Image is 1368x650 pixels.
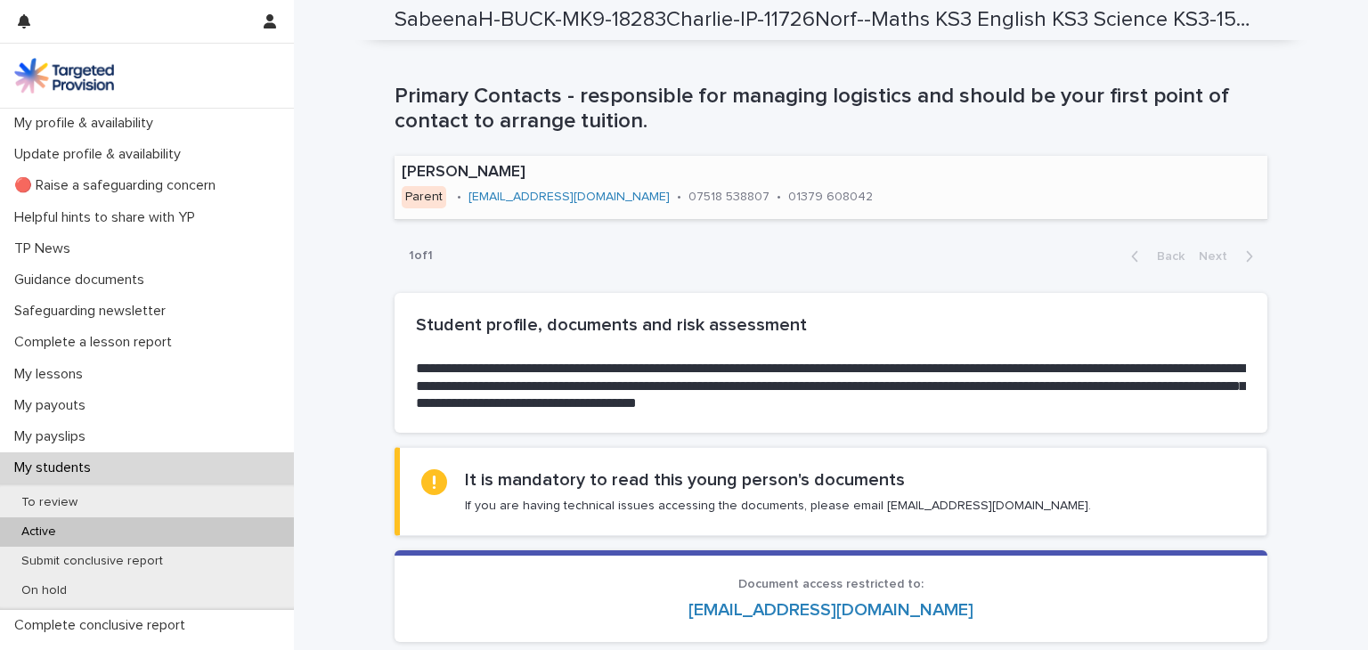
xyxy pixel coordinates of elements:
[465,498,1091,514] p: If you are having technical issues accessing the documents, please email [EMAIL_ADDRESS][DOMAIN_N...
[7,303,180,320] p: Safeguarding newsletter
[777,190,781,205] p: •
[14,58,114,93] img: M5nRWzHhSzIhMunXDL62
[468,191,670,203] a: [EMAIL_ADDRESS][DOMAIN_NAME]
[7,366,97,383] p: My lessons
[395,84,1267,135] h1: Primary Contacts - responsible for managing logistics and should be your first point of contact t...
[7,554,177,569] p: Submit conclusive report
[7,583,81,598] p: On hold
[7,524,70,540] p: Active
[395,156,1267,219] a: [PERSON_NAME]Parent•[EMAIL_ADDRESS][DOMAIN_NAME]•07518 538807•01379 608042
[457,190,461,205] p: •
[788,191,873,203] a: 01379 608042
[688,191,769,203] a: 07518 538807
[1146,250,1185,263] span: Back
[1117,248,1192,264] button: Back
[7,209,209,226] p: Helpful hints to share with YP
[7,146,195,163] p: Update profile & availability
[7,397,100,414] p: My payouts
[7,177,230,194] p: 🔴 Raise a safeguarding concern
[738,578,924,590] span: Document access restricted to:
[7,115,167,132] p: My profile & availability
[402,186,446,208] div: Parent
[7,272,159,288] p: Guidance documents
[402,163,997,183] p: [PERSON_NAME]
[7,334,186,351] p: Complete a lesson report
[7,240,85,257] p: TP News
[395,234,447,278] p: 1 of 1
[688,601,973,619] a: [EMAIL_ADDRESS][DOMAIN_NAME]
[1192,248,1267,264] button: Next
[677,190,681,205] p: •
[7,459,105,476] p: My students
[7,617,199,634] p: Complete conclusive report
[7,495,92,510] p: To review
[1199,250,1238,263] span: Next
[7,428,100,445] p: My payslips
[395,7,1260,33] h2: SabeenaH-BUCK-MK9-18283Charlie-IP-11726Norf--Maths KS3 English KS3 Science KS3-15851
[465,469,905,491] h2: It is mandatory to read this young person's documents
[416,314,1246,336] h2: Student profile, documents and risk assessment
